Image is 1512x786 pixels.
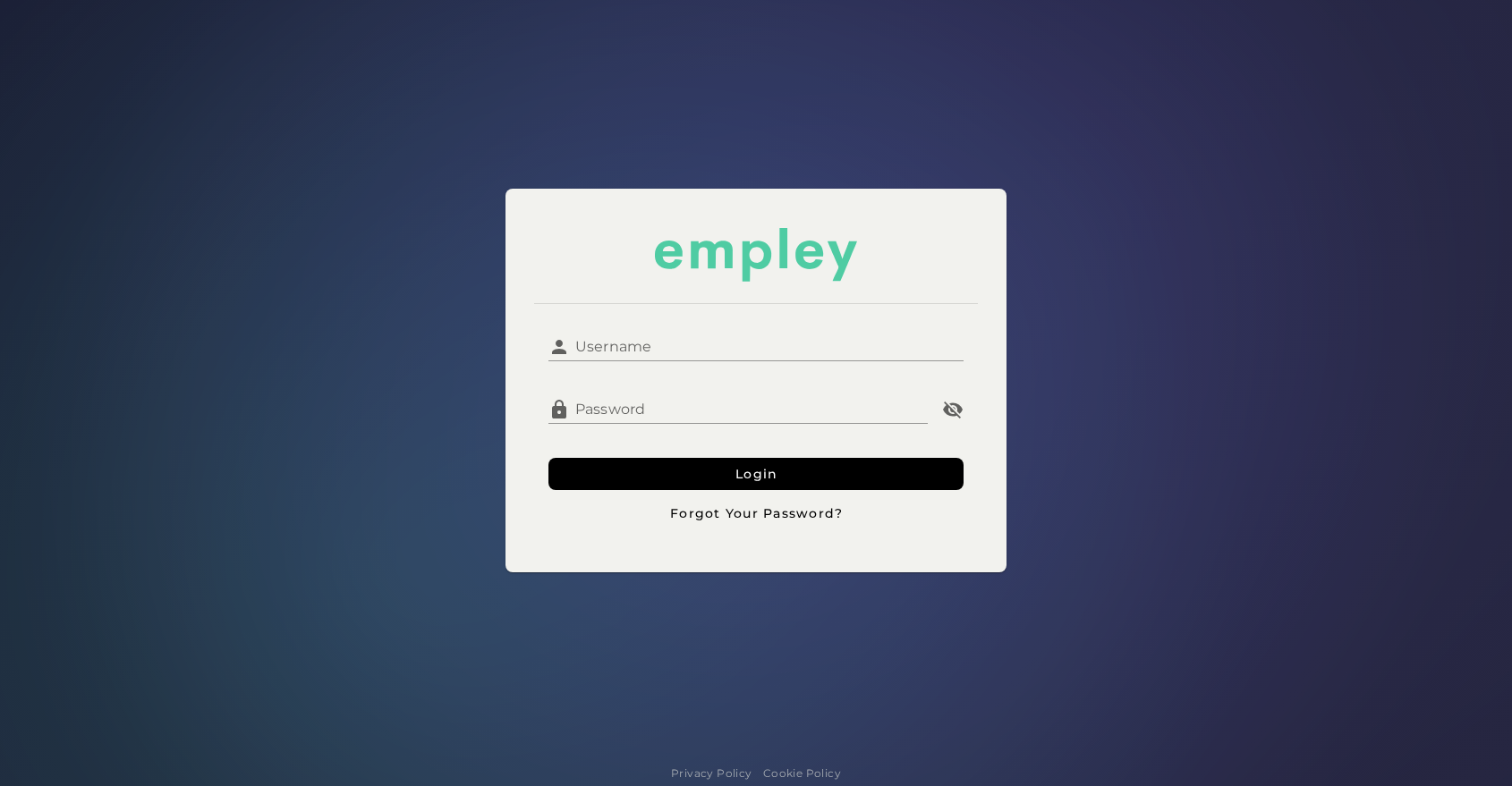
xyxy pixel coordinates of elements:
[669,505,844,521] span: Forgot Your Password?
[548,497,964,529] button: Forgot Your Password?
[942,399,964,420] i: Password appended action
[735,466,778,482] span: Login
[671,765,752,782] a: Privacy Policy
[763,765,841,782] a: Cookie Policy
[548,458,964,490] button: Login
